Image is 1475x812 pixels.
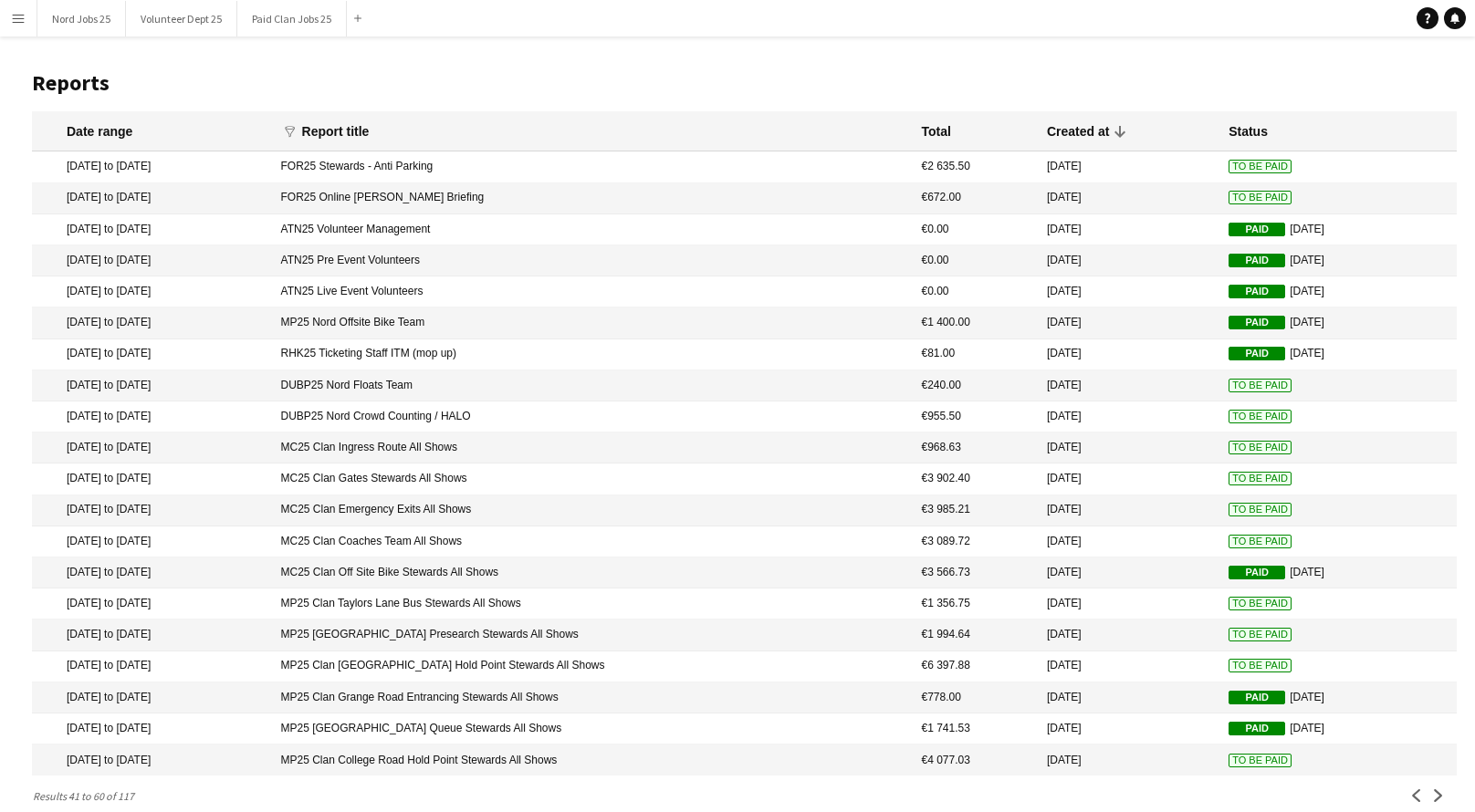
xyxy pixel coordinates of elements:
[272,463,913,494] mat-cell: MC25 Clan Gates Stewards All Shows
[272,432,913,463] mat-cell: MC25 Clan Ingress Route All Shows
[1047,123,1109,140] div: Created at
[1229,123,1268,140] div: Status
[1219,307,1457,338] mat-cell: [DATE]
[32,432,272,463] mat-cell: [DATE] to [DATE]
[32,557,272,588] mat-cell: [DATE] to [DATE]
[32,151,272,182] mat-cell: [DATE] to [DATE]
[272,401,913,432] mat-cell: DUBP25 Nord Crowd Counting / HALO
[1038,619,1219,651] mat-cell: [DATE]
[1038,651,1219,682] mat-cell: [DATE]
[1219,557,1457,588] mat-cell: [DATE]
[1229,566,1285,579] span: Paid
[913,370,1038,401] mat-cell: €240.00
[1229,628,1292,641] span: To Be Paid
[1229,535,1292,548] span: To Be Paid
[1219,245,1457,276] mat-cell: [DATE]
[1229,503,1292,516] span: To Be Paid
[1038,495,1219,526] mat-cell: [DATE]
[272,713,913,744] mat-cell: MP25 [GEOGRAPHIC_DATA] Queue Stewards All Shows
[32,69,1457,97] h1: Reports
[1229,254,1285,267] span: Paid
[1038,183,1219,214] mat-cell: [DATE]
[1229,223,1285,236] span: Paid
[1229,597,1292,610] span: To Be Paid
[1038,557,1219,588] mat-cell: [DATE]
[1219,214,1457,245] mat-cell: [DATE]
[1229,285,1285,298] span: Paid
[272,245,913,276] mat-cell: ATN25 Pre Event Volunteers
[32,276,272,307] mat-cell: [DATE] to [DATE]
[913,214,1038,245] mat-cell: €0.00
[1038,339,1219,370] mat-cell: [DATE]
[32,245,272,276] mat-cell: [DATE] to [DATE]
[1038,401,1219,432] mat-cell: [DATE]
[1229,472,1292,485] span: To Be Paid
[1219,339,1457,370] mat-cell: [DATE]
[302,123,370,140] div: Report title
[126,1,237,36] button: Volunteer Dept 25
[913,151,1038,182] mat-cell: €2 635.50
[1038,744,1219,776] mat-cell: [DATE]
[32,789,141,803] span: Results 41 to 60 of 117
[1038,245,1219,276] mat-cell: [DATE]
[237,1,347,36] button: Paid Clan Jobs 25
[913,276,1038,307] mat-cell: €0.00
[913,245,1038,276] mat-cell: €0.00
[32,463,272,494] mat-cell: [DATE] to [DATE]
[1219,713,1457,744] mat-cell: [DATE]
[913,682,1038,713] mat-cell: €778.00
[272,557,913,588] mat-cell: MC25 Clan Off Site Bike Stewards All Shows
[272,526,913,557] mat-cell: MC25 Clan Coaches Team All Shows
[272,151,913,182] mat-cell: FOR25 Stewards - Anti Parking
[32,526,272,557] mat-cell: [DATE] to [DATE]
[32,495,272,526] mat-cell: [DATE] to [DATE]
[1038,526,1219,557] mat-cell: [DATE]
[32,370,272,401] mat-cell: [DATE] to [DATE]
[272,619,913,651] mat-cell: MP25 [GEOGRAPHIC_DATA] Presearch Stewards All Shows
[302,123,386,140] div: Report title
[32,401,272,432] mat-cell: [DATE] to [DATE]
[913,651,1038,682] mat-cell: €6 397.88
[1229,722,1285,735] span: Paid
[67,123,132,140] div: Date range
[913,401,1038,432] mat-cell: €955.50
[32,588,272,619] mat-cell: [DATE] to [DATE]
[1038,370,1219,401] mat-cell: [DATE]
[1038,214,1219,245] mat-cell: [DATE]
[272,307,913,338] mat-cell: MP25 Nord Offsite Bike Team
[32,307,272,338] mat-cell: [DATE] to [DATE]
[913,432,1038,463] mat-cell: €968.63
[1229,441,1292,454] span: To Be Paid
[272,183,913,214] mat-cell: FOR25 Online [PERSON_NAME] Briefing
[32,619,272,651] mat-cell: [DATE] to [DATE]
[37,1,126,36] button: Nord Jobs 25
[1229,379,1292,392] span: To Be Paid
[1047,123,1125,140] div: Created at
[272,682,913,713] mat-cell: MP25 Clan Grange Road Entrancing Stewards All Shows
[272,370,913,401] mat-cell: DUBP25 Nord Floats Team
[32,183,272,214] mat-cell: [DATE] to [DATE]
[913,713,1038,744] mat-cell: €1 741.53
[913,183,1038,214] mat-cell: €672.00
[1038,151,1219,182] mat-cell: [DATE]
[1038,682,1219,713] mat-cell: [DATE]
[272,588,913,619] mat-cell: MP25 Clan Taylors Lane Bus Stewards All Shows
[1038,307,1219,338] mat-cell: [DATE]
[272,495,913,526] mat-cell: MC25 Clan Emergency Exits All Shows
[272,744,913,776] mat-cell: MP25 Clan College Road Hold Point Stewards All Shows
[32,682,272,713] mat-cell: [DATE] to [DATE]
[32,651,272,682] mat-cell: [DATE] to [DATE]
[272,214,913,245] mat-cell: ATN25 Volunteer Management
[1229,754,1292,767] span: To Be Paid
[272,339,913,370] mat-cell: RHK25 Ticketing Staff ITM (mop up)
[1229,691,1285,704] span: Paid
[913,557,1038,588] mat-cell: €3 566.73
[913,619,1038,651] mat-cell: €1 994.64
[1038,588,1219,619] mat-cell: [DATE]
[913,588,1038,619] mat-cell: €1 356.75
[1229,659,1292,672] span: To Be Paid
[1229,410,1292,423] span: To Be Paid
[32,339,272,370] mat-cell: [DATE] to [DATE]
[272,651,913,682] mat-cell: MP25 Clan [GEOGRAPHIC_DATA] Hold Point Stewards All Shows
[32,713,272,744] mat-cell: [DATE] to [DATE]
